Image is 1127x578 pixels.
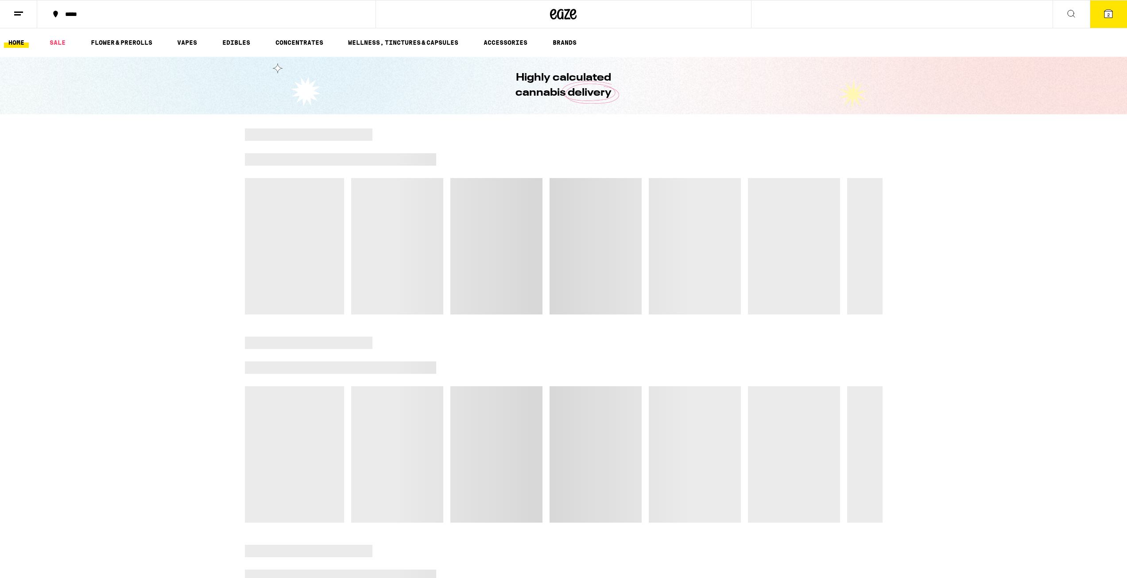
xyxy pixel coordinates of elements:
a: SALE [45,37,70,48]
a: CONCENTRATES [271,37,328,48]
a: ACCESSORIES [479,37,532,48]
a: HOME [4,37,29,48]
button: BRANDS [548,37,581,48]
a: EDIBLES [218,37,255,48]
a: VAPES [173,37,201,48]
h1: Highly calculated cannabis delivery [491,70,637,101]
a: WELLNESS, TINCTURES & CAPSULES [344,37,463,48]
button: 2 [1090,0,1127,28]
a: FLOWER & PREROLLS [86,37,157,48]
span: 2 [1107,12,1110,17]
